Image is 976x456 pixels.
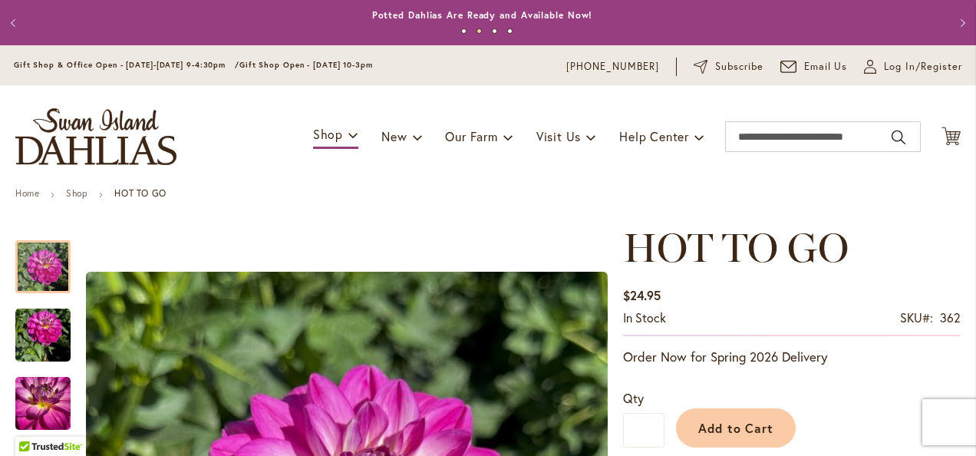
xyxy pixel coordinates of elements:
a: Subscribe [694,59,763,74]
iframe: Launch Accessibility Center [12,401,54,444]
a: Log In/Register [864,59,962,74]
button: 4 of 4 [507,28,513,34]
span: Help Center [619,128,689,144]
button: 3 of 4 [492,28,497,34]
button: 1 of 4 [461,28,467,34]
span: Shop [313,126,343,142]
span: Visit Us [536,128,581,144]
strong: HOT TO GO [114,187,166,199]
span: Gift Shop Open - [DATE] 10-3pm [239,60,373,70]
img: HOT TO GO [15,299,71,372]
a: Home [15,187,39,199]
span: In stock [623,309,666,325]
span: HOT TO GO [623,223,849,272]
a: Email Us [780,59,848,74]
strong: SKU [900,309,933,325]
span: Qty [623,390,644,406]
p: Order Now for Spring 2026 Delivery [623,348,961,366]
div: HOT TO GO [15,293,86,362]
div: HOT TO GO [15,362,86,430]
span: Email Us [804,59,848,74]
span: $24.95 [623,287,661,303]
span: Our Farm [445,128,497,144]
button: Add to Cart [676,408,796,448]
a: Shop [66,187,87,199]
a: [PHONE_NUMBER] [566,59,659,74]
span: Log In/Register [884,59,962,74]
a: store logo [15,108,176,165]
div: 362 [940,309,961,327]
span: Gift Shop & Office Open - [DATE]-[DATE] 9-4:30pm / [14,60,239,70]
a: Potted Dahlias Are Ready and Available Now! [372,9,593,21]
span: Add to Cart [698,420,774,436]
div: HOT TO GO [15,225,86,293]
span: Subscribe [715,59,763,74]
div: Availability [623,309,666,327]
span: New [381,128,407,144]
button: Next [945,8,976,38]
button: 2 of 4 [476,28,482,34]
